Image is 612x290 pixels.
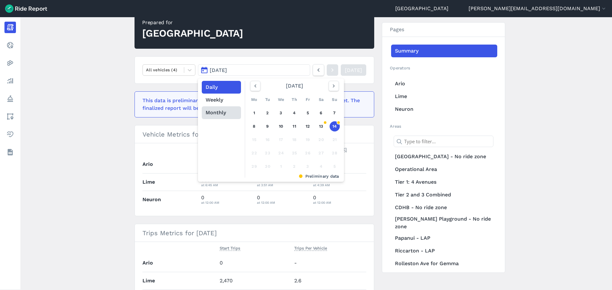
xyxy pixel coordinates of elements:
[289,161,300,172] div: 2
[142,272,217,289] th: Lime
[394,136,493,147] input: Type to filter...
[263,161,273,172] div: 30
[289,121,300,131] a: 11
[391,163,497,176] a: Operational Area
[4,75,16,87] a: Analyze
[220,244,240,252] button: Start Trips
[202,81,241,94] button: Daily
[292,254,366,272] td: -
[142,191,199,208] th: Neuron
[292,272,366,289] td: 2.6
[391,257,497,270] a: Rolleston Ave for Gemma
[289,95,300,105] div: Th
[276,161,286,172] div: 1
[390,123,497,129] h2: Areas
[217,254,292,272] td: 0
[142,254,217,272] th: Ario
[330,135,340,145] div: 21
[4,129,16,140] a: Health
[391,214,497,232] a: [PERSON_NAME] Playground - No ride zone
[250,173,339,179] div: Preliminary data
[303,121,313,131] a: 12
[263,121,273,131] a: 9
[202,94,241,106] button: Weekly
[202,106,241,119] button: Monthly
[4,39,16,51] a: Realtime
[341,64,366,76] a: [DATE]
[330,95,340,105] div: Su
[217,272,292,289] td: 2,470
[201,200,252,205] div: at 12:00 AM
[391,244,497,257] a: Riccarton - LAP
[135,125,374,143] h3: Vehicle Metrics for [DATE]
[330,161,340,172] div: 5
[313,200,367,205] div: at 12:00 AM
[210,67,227,73] span: [DATE]
[316,95,326,105] div: Sa
[289,148,300,158] div: 25
[316,148,326,158] div: 27
[201,194,252,205] div: 0
[276,148,286,158] div: 24
[289,135,300,145] div: 18
[201,176,252,188] div: 953
[303,148,313,158] div: 26
[303,161,313,172] div: 3
[263,135,273,145] div: 16
[249,121,259,131] a: 8
[294,244,327,251] span: Trips Per Vehicle
[142,173,199,191] th: Lime
[313,182,367,188] div: at 4:39 AM
[330,121,340,131] a: 14
[142,97,362,112] div: This data is preliminary and may be missing events that haven't been reported yet. The finalized ...
[4,57,16,69] a: Heatmaps
[276,135,286,145] div: 17
[4,111,16,122] a: Areas
[313,194,367,205] div: 0
[391,150,497,163] a: [GEOGRAPHIC_DATA] - No ride zone
[249,135,259,145] div: 15
[263,148,273,158] div: 23
[395,5,448,12] a: [GEOGRAPHIC_DATA]
[316,161,326,172] div: 4
[391,188,497,201] a: Tier 2 and 3 Combined
[249,161,259,172] div: 29
[5,4,47,13] img: Ride Report
[263,108,273,118] a: 2
[330,108,340,118] a: 7
[201,182,252,188] div: at 6:45 AM
[249,108,259,118] a: 1
[316,108,326,118] a: 6
[391,77,497,90] a: Ario
[263,95,273,105] div: Tu
[382,23,505,37] h3: Pages
[316,135,326,145] div: 20
[391,103,497,116] a: Neuron
[276,95,286,105] div: We
[391,45,497,57] a: Summary
[390,65,497,71] h2: Operators
[257,194,308,205] div: 0
[469,5,607,12] button: [PERSON_NAME][EMAIL_ADDRESS][DOMAIN_NAME]
[4,146,16,158] a: Datasets
[303,108,313,118] a: 5
[316,121,326,131] a: 13
[303,95,313,105] div: Fr
[249,95,259,105] div: Mo
[391,232,497,244] a: Papanui - LAP
[257,200,308,205] div: at 12:00 AM
[391,90,497,103] a: Lime
[303,135,313,145] div: 19
[220,244,240,251] span: Start Trips
[198,64,310,76] button: [DATE]
[391,270,497,288] a: Christchurch City Council Boundary
[313,176,367,188] div: 976
[289,108,300,118] a: 4
[4,22,16,33] a: Report
[142,19,243,26] div: Prepared for
[276,121,286,131] a: 10
[391,176,497,188] a: Tier 1: 4 Avenues
[135,224,374,242] h3: Trips Metrics for [DATE]
[249,148,259,158] div: 22
[142,156,199,173] th: Ario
